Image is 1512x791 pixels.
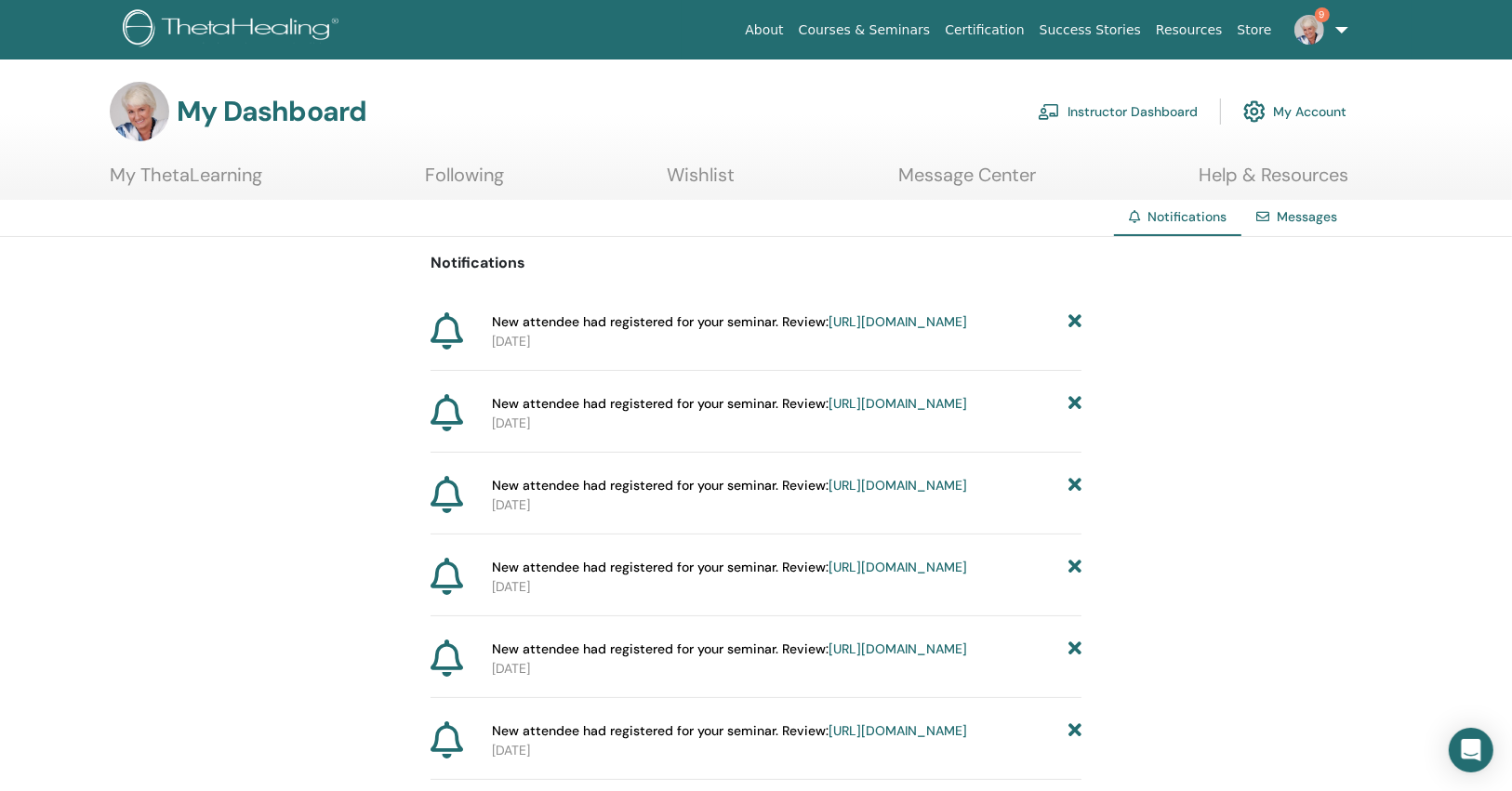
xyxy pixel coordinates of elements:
[1230,13,1280,47] a: Store
[492,721,967,741] span: New attendee had registered for your seminar. Review:
[425,164,504,200] a: Following
[492,639,967,659] span: New attendee had registered for your seminar. Review:
[1147,208,1227,225] span: Notifications
[829,640,967,657] a: [URL][DOMAIN_NAME]
[1277,208,1337,225] a: Messages
[898,164,1036,200] a: Message Center
[1449,728,1493,772] div: Open Intercom Messenger
[829,395,967,412] a: [URL][DOMAIN_NAME]
[123,9,345,51] img: logo.png
[110,164,262,200] a: My ThetaLearning
[492,741,1081,760] p: [DATE]
[1038,91,1198,132] a: Instructor Dashboard
[829,559,967,575] a: [URL][DOMAIN_NAME]
[492,332,1081,351] p: [DATE]
[937,13,1031,47] a: Certification
[1032,13,1148,47] a: Success Stories
[1199,164,1348,200] a: Help & Resources
[492,476,967,495] span: New attendee had registered for your seminar. Review:
[1243,91,1346,132] a: My Account
[1038,103,1060,120] img: chalkboard-teacher.svg
[829,722,967,739] a: [URL][DOMAIN_NAME]
[492,495,1081,515] p: [DATE]
[492,659,1081,679] p: [DATE]
[1243,96,1266,127] img: cog.svg
[829,477,967,494] a: [URL][DOMAIN_NAME]
[668,164,736,200] a: Wishlist
[829,313,967,330] a: [URL][DOMAIN_NAME]
[492,558,967,577] span: New attendee had registered for your seminar. Review:
[492,312,967,332] span: New attendee had registered for your seminar. Review:
[1315,7,1330,22] span: 9
[1294,15,1324,45] img: default.jpg
[431,252,1081,274] p: Notifications
[791,13,938,47] a: Courses & Seminars
[177,95,366,128] h3: My Dashboard
[1148,13,1230,47] a: Resources
[737,13,790,47] a: About
[492,394,967,414] span: New attendee had registered for your seminar. Review:
[110,82,169,141] img: default.jpg
[492,414,1081,433] p: [DATE]
[492,577,1081,597] p: [DATE]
